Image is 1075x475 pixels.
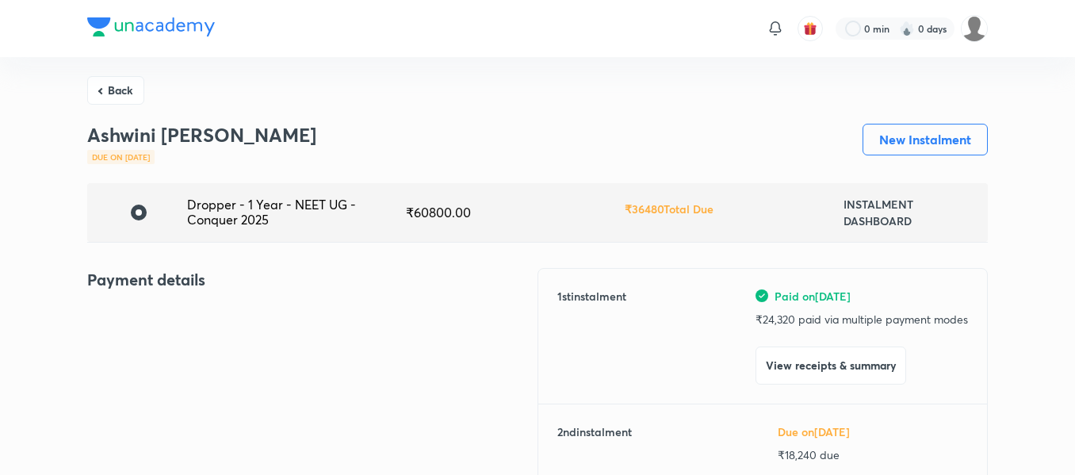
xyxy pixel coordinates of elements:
p: ₹ 18,240 due [778,446,968,463]
div: Dropper - 1 Year - NEET UG - Conquer 2025 [187,197,406,227]
div: Due on [DATE] [87,150,155,164]
img: green-tick [756,289,768,302]
button: View receipts & summary [756,347,906,385]
a: Company Logo [87,17,215,40]
img: Company Logo [87,17,215,36]
span: Paid on [DATE] [775,288,851,305]
div: ₹ 60800.00 [406,205,625,220]
button: Back [87,76,144,105]
h6: Due on [DATE] [778,423,968,440]
h6: 1 st instalment [557,288,626,385]
h3: Ashwini [PERSON_NAME] [87,124,316,147]
p: ₹ 24,320 paid via multiple payment modes [756,311,968,328]
h6: ₹ 36480 Total Due [625,201,713,217]
button: New Instalment [863,124,988,155]
img: avatar [803,21,817,36]
img: Devadarshan M [961,15,988,42]
img: streak [899,21,915,36]
h4: Payment details [87,268,537,292]
h6: INSTALMENT DASHBOARD [844,196,975,229]
button: avatar [798,16,823,41]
